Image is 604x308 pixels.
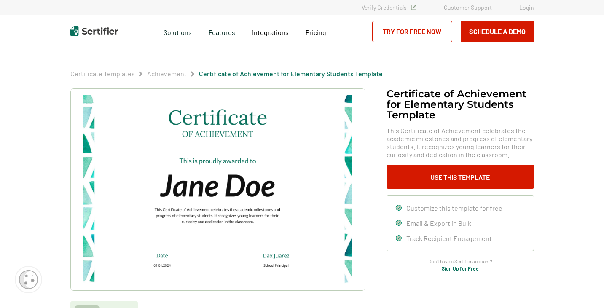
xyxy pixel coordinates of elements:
span: Pricing [306,28,326,36]
a: Certificate of Achievement for Elementary Students Template [199,70,383,78]
a: Certificate Templates [70,70,135,78]
a: Sign Up for Free [442,265,479,271]
button: Use This Template [387,165,534,189]
img: Cookie Popup Icon [19,270,38,289]
span: Email & Export in Bulk [406,219,471,227]
a: Achievement [147,70,187,78]
img: Verified [411,5,416,10]
a: Login [519,4,534,11]
h1: Certificate of Achievement for Elementary Students Template [387,88,534,120]
a: Integrations [252,26,289,37]
span: Integrations [252,28,289,36]
span: Features [209,26,235,37]
div: Breadcrumb [70,70,383,78]
a: Customer Support [444,4,492,11]
img: Certificate of Achievement for Elementary Students Template [83,95,352,284]
span: Don’t have a Sertifier account? [428,257,492,265]
img: Sertifier | Digital Credentialing Platform [70,26,118,36]
span: Solutions [164,26,192,37]
button: Schedule a Demo [461,21,534,42]
span: Customize this template for free [406,204,502,212]
span: This Certificate of Achievement celebrates the academic milestones and progress of elementary stu... [387,126,534,158]
a: Verify Credentials [362,4,416,11]
iframe: Chat Widget [562,268,604,308]
a: Try for Free Now [372,21,452,42]
a: Pricing [306,26,326,37]
span: Track Recipient Engagement [406,234,492,242]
